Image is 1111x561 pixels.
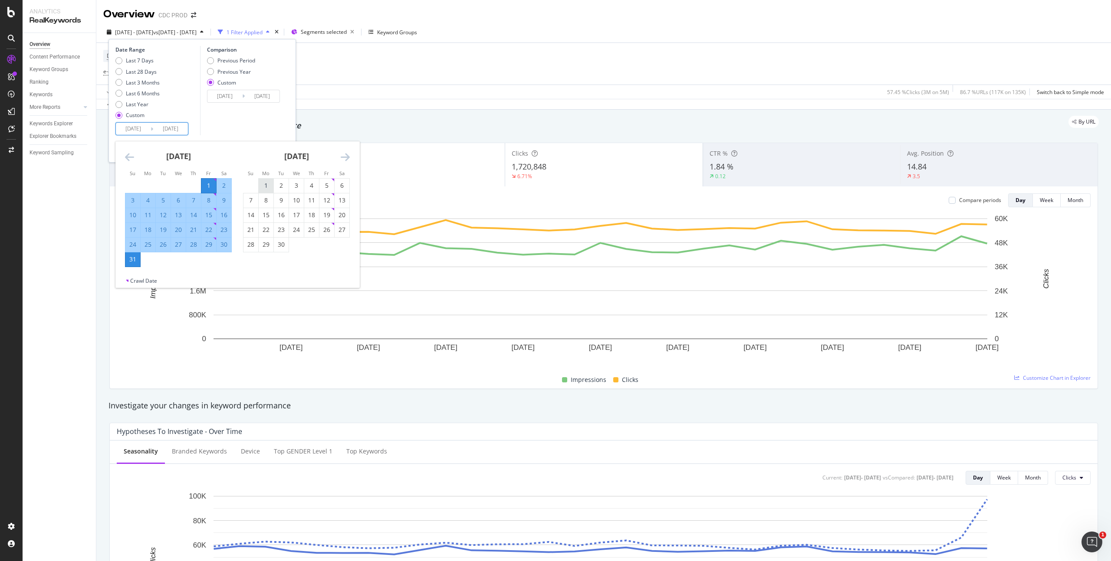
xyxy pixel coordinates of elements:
[30,132,76,141] div: Explorer Bookmarks
[125,211,140,219] div: 10
[158,11,187,20] div: CDC PROD
[156,237,171,252] td: Selected. Tuesday, August 26, 2025
[304,225,319,234] div: 25
[186,211,201,219] div: 14
[125,255,140,264] div: 31
[259,222,274,237] td: Choose Monday, September 22, 2025 as your check-in date. It’s available.
[171,237,186,252] td: Selected. Wednesday, August 27, 2025
[304,222,319,237] td: Choose Thursday, September 25, 2025 as your check-in date. It’s available.
[30,119,90,128] a: Keywords Explorer
[377,29,417,36] div: Keyword Groups
[108,400,1099,411] div: Investigate your changes in keyword performance
[124,447,158,456] div: Seasonality
[186,240,201,249] div: 28
[201,178,217,193] td: Selected as start date. Friday, August 1, 2025
[126,68,157,75] div: Last 28 Days
[1023,374,1091,382] span: Customize Chart in Explorer
[217,196,231,205] div: 9
[190,287,206,295] text: 1.6M
[1078,119,1095,124] span: By URL
[125,252,141,267] td: Selected as end date. Sunday, August 31, 2025
[141,211,155,219] div: 11
[30,119,73,128] div: Keywords Explorer
[141,225,155,234] div: 18
[156,196,171,205] div: 5
[30,52,80,62] div: Content Performance
[319,208,335,222] td: Choose Friday, September 19, 2025 as your check-in date. It’s available.
[304,193,319,208] td: Choose Thursday, September 11, 2025 as your check-in date. It’s available.
[193,516,207,525] text: 80K
[262,170,270,176] small: Mo
[995,335,999,343] text: 0
[217,181,231,190] div: 2
[571,375,606,385] span: Impressions
[898,343,922,352] text: [DATE]
[1033,85,1104,99] button: Switch back to Simple mode
[274,178,289,193] td: Choose Tuesday, September 2, 2025 as your check-in date. It’s available.
[186,193,201,208] td: Selected. Thursday, August 7, 2025
[156,193,171,208] td: Selected. Tuesday, August 5, 2025
[125,225,140,234] div: 17
[103,85,128,99] button: Apply
[115,46,198,53] div: Date Range
[512,149,528,157] span: Clicks
[207,68,255,75] div: Previous Year
[512,161,546,172] span: 1,720,848
[289,181,304,190] div: 3
[103,7,155,22] div: Overview
[335,225,349,234] div: 27
[30,40,90,49] a: Overview
[995,239,1008,247] text: 48K
[30,52,90,62] a: Content Performance
[274,193,289,208] td: Choose Tuesday, September 9, 2025 as your check-in date. It’s available.
[30,103,60,112] div: More Reports
[335,208,350,222] td: Choose Saturday, September 20, 2025 as your check-in date. It’s available.
[1068,116,1099,128] div: legacy label
[1008,193,1033,207] button: Day
[115,68,160,75] div: Last 28 Days
[289,222,304,237] td: Choose Wednesday, September 24, 2025 as your check-in date. It’s available.
[976,343,999,352] text: [DATE]
[284,151,309,161] strong: [DATE]
[309,170,314,176] small: Th
[217,193,232,208] td: Selected. Saturday, August 9, 2025
[117,214,1084,365] svg: A chart.
[274,196,289,205] div: 9
[1068,196,1083,204] div: Month
[141,240,155,249] div: 25
[995,215,1008,223] text: 60K
[103,68,134,75] span: e-commerce
[339,170,345,176] small: Sa
[243,193,259,208] td: Choose Sunday, September 7, 2025 as your check-in date. It’s available.
[887,88,949,96] div: 57.45 % Clicks ( 3M on 5M )
[319,193,335,208] td: Choose Friday, September 12, 2025 as your check-in date. It’s available.
[125,240,140,249] div: 24
[175,170,182,176] small: We
[243,240,258,249] div: 28
[274,222,289,237] td: Choose Tuesday, September 23, 2025 as your check-in date. It’s available.
[259,225,273,234] div: 22
[126,111,145,119] div: Custom
[335,222,350,237] td: Choose Saturday, September 27, 2025 as your check-in date. It’s available.
[319,196,334,205] div: 12
[324,170,329,176] small: Fr
[245,90,279,102] input: End Date
[217,208,232,222] td: Selected. Saturday, August 16, 2025
[30,90,90,99] a: Keywords
[30,103,81,112] a: More Reports
[243,237,259,252] td: Choose Sunday, September 28, 2025 as your check-in date. It’s available.
[304,208,319,222] td: Choose Thursday, September 18, 2025 as your check-in date. It’s available.
[153,29,197,36] span: vs [DATE] - [DATE]
[201,237,217,252] td: Selected. Friday, August 29, 2025
[126,101,148,108] div: Last Year
[227,29,263,36] div: 1 Filter Applied
[186,225,201,234] div: 21
[1037,88,1104,96] div: Switch back to Simple mode
[243,222,259,237] td: Choose Sunday, September 21, 2025 as your check-in date. It’s available.
[217,237,232,252] td: Selected. Saturday, August 30, 2025
[335,211,349,219] div: 20
[125,237,141,252] td: Selected. Sunday, August 24, 2025
[207,90,242,102] input: Start Date
[115,111,160,119] div: Custom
